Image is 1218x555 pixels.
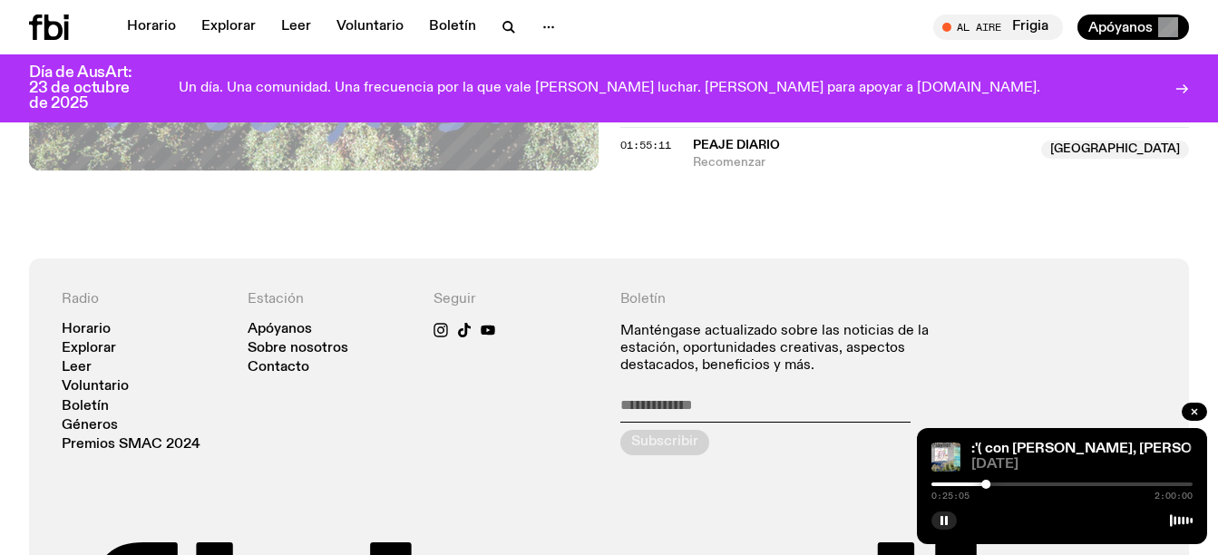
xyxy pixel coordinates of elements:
span: [DATE] [971,458,1193,472]
button: Apóyanos [1077,15,1189,40]
a: Leer [270,15,322,40]
h4: Estación [248,291,412,308]
a: Premios SMAC 2024 [62,438,200,452]
a: Voluntario [326,15,414,40]
h4: Seguir [434,291,598,308]
span: 0:25:05 [931,492,970,501]
a: Contacto [248,361,309,375]
font: Leer [281,20,311,34]
button: Al aireFrigia [933,15,1063,40]
font: Recomenzar [693,156,765,169]
font: Boletín [429,20,476,34]
a: Horario [116,15,187,40]
a: Boletín [62,400,109,414]
p: Un día. Una comunidad. Una frecuencia por la que vale [PERSON_NAME] luchar. [PERSON_NAME] para ap... [179,81,1040,97]
a: Leer [62,361,92,375]
a: Apóyanos [248,323,312,336]
p: Manténgase actualizado sobre las noticias de la estación, oportunidades creativas, aspectos desta... [620,323,970,375]
h3: Día de AusArt: 23 de octubre de 2025 [29,65,145,112]
a: Explorar [190,15,267,40]
a: Explorar [62,342,116,355]
a: Horario [62,323,111,336]
a: Sobre nosotros [248,342,348,355]
a: Boletín [418,15,487,40]
h4: Boletín [620,291,970,308]
span: 2:00:00 [1155,492,1193,501]
span: Peaje diario [693,139,780,151]
font: [GEOGRAPHIC_DATA] [1050,143,1180,155]
span: 01:55:11 [620,138,671,152]
font: Voluntario [336,20,404,34]
button: 01:55:11 [620,141,671,151]
a: Géneros [62,419,118,433]
button: Subscribir [620,430,709,455]
span: Apóyanos [1088,19,1153,35]
font: Explorar [201,20,256,34]
a: Voluntario [62,380,129,394]
font: Horario [127,20,176,34]
h4: Radio [62,291,226,308]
